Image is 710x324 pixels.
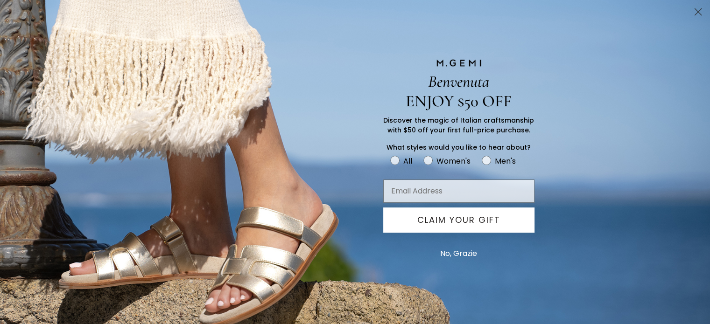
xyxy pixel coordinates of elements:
[436,242,482,265] button: No, Grazie
[383,207,534,233] button: CLAIM YOUR GIFT
[495,155,516,167] div: Men's
[436,155,471,167] div: Women's
[428,72,489,91] span: Benvenuta
[690,4,706,20] button: Close dialog
[436,59,482,67] img: M.GEMI
[403,155,412,167] div: All
[383,179,534,203] input: Email Address
[383,116,534,135] span: Discover the magic of Italian craftsmanship with $50 off your first full-price purchase.
[406,91,512,111] span: ENJOY $50 OFF
[387,143,531,152] span: What styles would you like to hear about?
